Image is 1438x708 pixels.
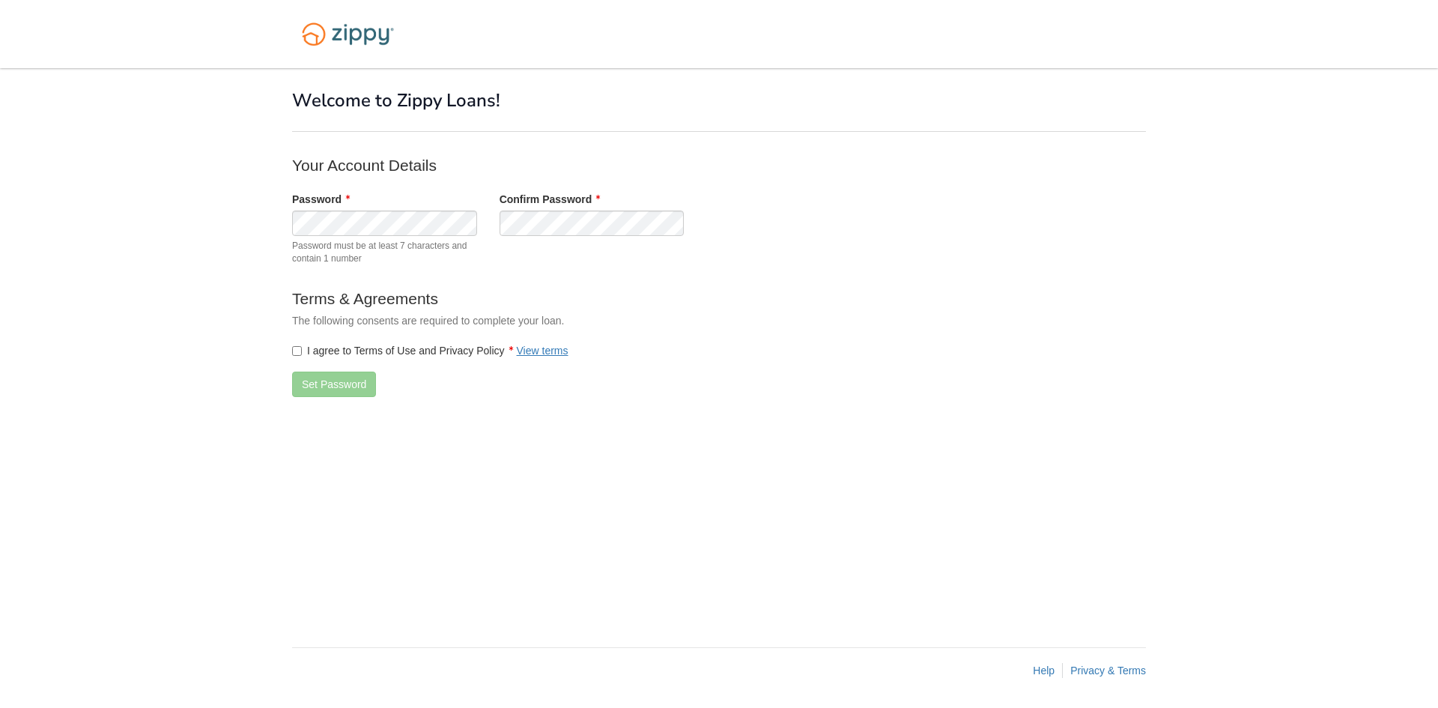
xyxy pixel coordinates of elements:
label: Password [292,192,350,207]
input: I agree to Terms of Use and Privacy PolicyView terms [292,346,302,356]
a: Help [1033,665,1055,677]
label: Confirm Password [500,192,601,207]
a: Privacy & Terms [1070,665,1146,677]
label: I agree to Terms of Use and Privacy Policy [292,343,568,358]
input: Verify Password [500,211,685,236]
p: The following consents are required to complete your loan. [292,313,891,328]
p: Terms & Agreements [292,288,891,309]
a: View terms [517,345,568,357]
p: Your Account Details [292,154,891,176]
img: Logo [292,15,404,53]
button: Set Password [292,372,376,397]
h1: Welcome to Zippy Loans! [292,91,1146,110]
span: Password must be at least 7 characters and contain 1 number [292,240,477,265]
